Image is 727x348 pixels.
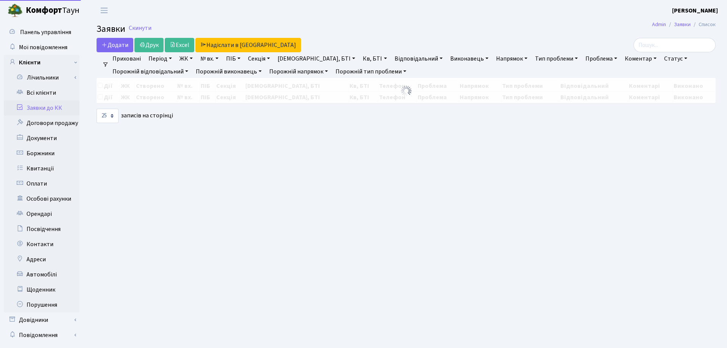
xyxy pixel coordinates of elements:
a: Всі клієнти [4,85,80,100]
span: Мої повідомлення [19,43,67,51]
span: Заявки [97,22,125,36]
a: Напрямок [493,52,530,65]
a: Лічильники [9,70,80,85]
a: Excel [165,38,194,52]
a: Документи [4,131,80,146]
a: Друк [134,38,164,52]
img: Обробка... [400,85,412,97]
a: Особові рахунки [4,191,80,206]
label: записів на сторінці [97,109,173,123]
b: Комфорт [26,4,62,16]
a: Додати [97,38,133,52]
a: Боржники [4,146,80,161]
a: Admin [652,20,666,28]
a: Порожній виконавець [193,65,265,78]
a: [DEMOGRAPHIC_DATA], БТІ [275,52,358,65]
a: Заявки до КК [4,100,80,115]
a: Секція [245,52,273,65]
a: Повідомлення [4,328,80,343]
a: Надіслати в [GEOGRAPHIC_DATA] [195,38,301,52]
a: Контакти [4,237,80,252]
a: [PERSON_NAME] [672,6,718,15]
span: Додати [101,41,128,49]
a: Орендарі [4,206,80,222]
a: Щоденник [4,282,80,297]
a: Період [145,52,175,65]
a: Договори продажу [4,115,80,131]
a: Автомобілі [4,267,80,282]
a: № вх. [197,52,222,65]
a: Посвідчення [4,222,80,237]
li: Список [691,20,716,29]
a: Довідники [4,312,80,328]
span: Таун [26,4,80,17]
a: Заявки [674,20,691,28]
a: Порожній відповідальний [109,65,191,78]
img: logo.png [8,3,23,18]
a: Порожній напрямок [266,65,331,78]
a: Адреси [4,252,80,267]
a: ЖК [176,52,196,65]
a: Порожній тип проблеми [332,65,409,78]
a: Порушення [4,297,80,312]
button: Переключити навігацію [95,4,114,17]
span: Панель управління [20,28,71,36]
a: Клієнти [4,55,80,70]
a: Тип проблеми [532,52,581,65]
a: Приховані [109,52,144,65]
a: Проблема [582,52,620,65]
a: Виконавець [447,52,491,65]
nav: breadcrumb [641,17,727,33]
a: Відповідальний [392,52,446,65]
a: Коментар [622,52,660,65]
a: Скинути [129,25,151,32]
a: Кв, БТІ [360,52,390,65]
a: Мої повідомлення [4,40,80,55]
select: записів на сторінці [97,109,119,123]
a: Оплати [4,176,80,191]
a: Квитанції [4,161,80,176]
input: Пошук... [633,38,716,52]
a: Панель управління [4,25,80,40]
a: Статус [661,52,690,65]
a: ПІБ [223,52,243,65]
